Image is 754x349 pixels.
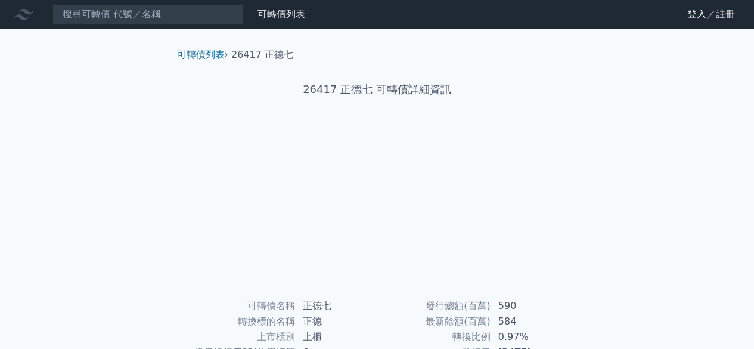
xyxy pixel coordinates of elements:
td: 0.97% [491,329,573,345]
li: › [177,48,228,62]
td: 正德 [296,314,377,329]
td: 上市櫃別 [182,329,296,345]
input: 搜尋可轉債 代號／名稱 [52,4,243,24]
td: 最新餘額(百萬) [377,314,491,329]
td: 上櫃 [296,329,377,345]
a: 可轉債列表 [257,8,305,20]
td: 正德七 [296,298,377,314]
td: 轉換標的名稱 [182,314,296,329]
td: 轉換比例 [377,329,491,345]
li: 26417 正德七 [231,48,293,62]
td: 590 [491,298,573,314]
a: 登入／註冊 [678,5,744,24]
td: 584 [491,314,573,329]
a: 可轉債列表 [177,49,225,60]
td: 可轉債名稱 [182,298,296,314]
td: 發行總額(百萬) [377,298,491,314]
h1: 26417 正德七 可轉債詳細資訊 [167,81,587,98]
